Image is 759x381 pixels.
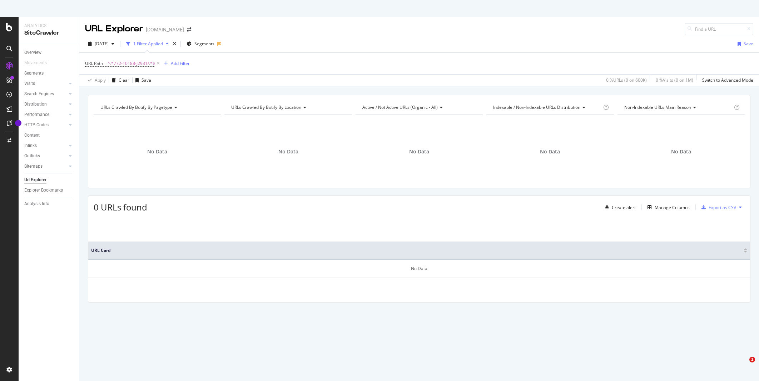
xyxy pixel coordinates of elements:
div: SiteCrawler [24,29,73,37]
span: No Data [540,148,560,155]
a: Performance [24,111,67,118]
span: URL Card [91,247,742,254]
a: Visits [24,80,67,87]
a: Overview [24,49,74,56]
button: 1 Filter Applied [123,38,172,50]
button: Save [735,38,753,50]
span: Non-Indexable URLs Main Reason [624,104,691,110]
a: Url Explorer [24,176,74,184]
a: Inlinks [24,142,67,149]
a: Segments [24,70,74,77]
div: Analysis Info [24,200,49,208]
span: Indexable / Non-Indexable URLs distribution [493,104,580,110]
div: Content [24,132,40,139]
a: Search Engines [24,90,67,98]
h4: Non-Indexable URLs Main Reason [623,102,733,113]
div: [DOMAIN_NAME] [146,26,184,33]
h4: URLs Crawled By Botify By pagetype [99,102,214,113]
span: URLs Crawled By Botify By pagetype [100,104,172,110]
div: Search Engines [24,90,54,98]
div: arrow-right-arrow-left [187,27,191,32]
div: Export as CSV [709,204,736,210]
button: [DATE] [85,38,117,50]
div: Explorer Bookmarks [24,187,63,194]
div: Performance [24,111,49,118]
div: Manage Columns [655,204,690,210]
a: Sitemaps [24,163,67,170]
button: Segments [184,38,217,50]
div: 0 % URLs ( 0 on 600K ) [606,77,647,83]
span: URLs Crawled By Botify By location [231,104,301,110]
span: 1 [749,357,755,362]
span: No Data [671,148,691,155]
div: Url Explorer [24,176,46,184]
span: No Data [147,148,167,155]
a: Distribution [24,101,67,108]
div: Sitemaps [24,163,43,170]
div: times [172,40,178,47]
span: 2023 Aug. 28th [95,41,109,47]
div: Save [142,77,151,83]
span: = [104,60,106,66]
div: Inlinks [24,142,37,149]
div: Segments [24,70,44,77]
h4: Indexable / Non-Indexable URLs Distribution [492,102,601,113]
button: Manage Columns [645,203,690,212]
button: Create alert [602,202,636,213]
div: Outlinks [24,152,40,160]
a: HTTP Codes [24,121,67,129]
div: 1 Filter Applied [133,41,163,47]
span: Active / Not Active URLs (organic - all) [362,104,438,110]
div: Switch to Advanced Mode [702,77,753,83]
div: Apply [95,77,106,83]
div: Add Filter [171,60,190,66]
div: Clear [119,77,129,83]
div: HTTP Codes [24,121,49,129]
a: Explorer Bookmarks [24,187,74,194]
div: Save [744,41,753,47]
span: 0 URLs found [94,201,147,213]
button: Save [133,75,151,86]
span: No Data [278,148,298,155]
a: Movements [24,59,54,67]
h4: Active / Not Active URLs [361,102,476,113]
span: URL Path [85,60,103,66]
input: Find a URL [685,23,753,35]
button: Apply [85,75,106,86]
a: Outlinks [24,152,67,160]
div: Visits [24,80,35,87]
div: Overview [24,49,41,56]
a: Analysis Info [24,200,74,208]
span: Segments [194,41,214,47]
div: Create alert [612,204,636,210]
button: Clear [109,75,129,86]
div: Analytics [24,23,73,29]
a: Content [24,132,74,139]
div: URL Explorer [85,23,143,35]
div: No Data [88,260,750,278]
iframe: Intercom live chat [735,357,752,374]
div: 0 % Visits ( 0 on 1M ) [656,77,693,83]
div: Distribution [24,101,47,108]
div: Movements [24,59,47,67]
button: Switch to Advanced Mode [699,75,753,86]
div: Tooltip anchor [15,120,21,126]
button: Add Filter [161,59,190,68]
span: No Data [409,148,429,155]
span: ^.*772-10188-J2931/.*$ [108,59,155,68]
h4: URLs Crawled By Botify By location [230,102,345,113]
button: Export as CSV [699,202,736,213]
